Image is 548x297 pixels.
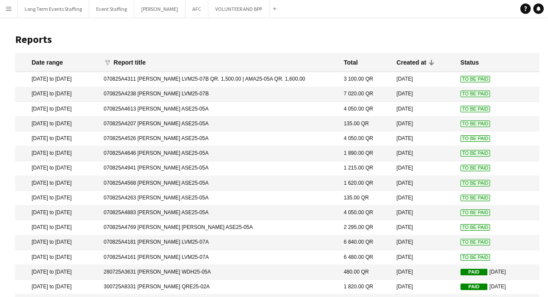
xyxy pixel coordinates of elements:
[460,150,490,157] span: To Be Paid
[392,220,456,235] mat-cell: [DATE]
[339,72,392,87] mat-cell: 3 100.00 QR
[392,206,456,220] mat-cell: [DATE]
[99,87,339,102] mat-cell: 070825A4238 [PERSON_NAME] LVM25-07B
[99,235,339,250] mat-cell: 070825A4181 [PERSON_NAME] LVM25-07A
[339,146,392,161] mat-cell: 1 890.00 QR
[392,176,456,191] mat-cell: [DATE]
[392,235,456,250] mat-cell: [DATE]
[392,117,456,131] mat-cell: [DATE]
[456,280,539,294] mat-cell: [DATE]
[392,72,456,87] mat-cell: [DATE]
[89,0,134,17] button: Event Staffing
[15,265,99,280] mat-cell: [DATE] to [DATE]
[99,131,339,146] mat-cell: 070825A4526 [PERSON_NAME] ASE25-05A
[460,269,487,275] span: Paid
[344,59,357,66] div: Total
[99,146,339,161] mat-cell: 070825A4646 [PERSON_NAME] ASE25-05A
[392,265,456,280] mat-cell: [DATE]
[99,117,339,131] mat-cell: 070825A4207 [PERSON_NAME] ASE25-05A
[99,102,339,117] mat-cell: 070825A4613 [PERSON_NAME] ASE25-05A
[392,191,456,206] mat-cell: [DATE]
[460,239,490,245] span: To Be Paid
[18,0,89,17] button: Long Term Events Staffing
[392,102,456,117] mat-cell: [DATE]
[15,191,99,206] mat-cell: [DATE] to [DATE]
[134,0,185,17] button: [PERSON_NAME]
[15,72,99,87] mat-cell: [DATE] to [DATE]
[460,284,487,290] span: Paid
[339,131,392,146] mat-cell: 4 050.00 QR
[99,250,339,265] mat-cell: 070825A4161 [PERSON_NAME] LVM25-07A
[99,176,339,191] mat-cell: 070825A4568 [PERSON_NAME] ASE25-05A
[392,280,456,294] mat-cell: [DATE]
[392,250,456,265] mat-cell: [DATE]
[339,250,392,265] mat-cell: 6 480.00 QR
[456,265,539,280] mat-cell: [DATE]
[113,59,146,66] div: Report title
[460,91,490,97] span: To Be Paid
[339,220,392,235] mat-cell: 2 295.00 QR
[339,265,392,280] mat-cell: 480.00 QR
[460,106,490,112] span: To Be Paid
[32,59,63,66] div: Date range
[339,161,392,176] mat-cell: 1 215.00 QR
[15,117,99,131] mat-cell: [DATE] to [DATE]
[99,265,339,280] mat-cell: 280725A3631 [PERSON_NAME] WDH25-05A
[15,220,99,235] mat-cell: [DATE] to [DATE]
[339,117,392,131] mat-cell: 135.00 QR
[392,131,456,146] mat-cell: [DATE]
[396,59,426,66] div: Created at
[392,87,456,102] mat-cell: [DATE]
[15,146,99,161] mat-cell: [DATE] to [DATE]
[15,33,539,46] h1: Reports
[15,235,99,250] mat-cell: [DATE] to [DATE]
[99,206,339,220] mat-cell: 070825A4883 [PERSON_NAME] ASE25-05A
[15,87,99,102] mat-cell: [DATE] to [DATE]
[396,59,434,66] div: Created at
[15,250,99,265] mat-cell: [DATE] to [DATE]
[460,209,490,216] span: To Be Paid
[15,161,99,176] mat-cell: [DATE] to [DATE]
[99,191,339,206] mat-cell: 070825A4263 [PERSON_NAME] ASE25-05A
[392,146,456,161] mat-cell: [DATE]
[185,0,208,17] button: AFC
[460,195,490,201] span: To Be Paid
[15,206,99,220] mat-cell: [DATE] to [DATE]
[460,254,490,261] span: To Be Paid
[15,131,99,146] mat-cell: [DATE] to [DATE]
[99,280,339,294] mat-cell: 300725A8331 [PERSON_NAME] QRE25-02A
[99,161,339,176] mat-cell: 070825A4941 [PERSON_NAME] ASE25-05A
[99,220,339,235] mat-cell: 070825A4769 [PERSON_NAME] [PERSON_NAME] ASE25-05A
[460,135,490,142] span: To Be Paid
[392,161,456,176] mat-cell: [DATE]
[15,102,99,117] mat-cell: [DATE] to [DATE]
[339,206,392,220] mat-cell: 4 050.00 QR
[460,180,490,186] span: To Be Paid
[460,76,490,82] span: To Be Paid
[339,235,392,250] mat-cell: 6 840.00 QR
[339,191,392,206] mat-cell: 135.00 QR
[339,87,392,102] mat-cell: 7 020.00 QR
[339,102,392,117] mat-cell: 4 050.00 QR
[460,59,479,66] div: Status
[99,72,339,87] mat-cell: 070825A4311 [PERSON_NAME] LVM25-07B QR. 1,500.00 | AMA25-05A QR. 1,600.00
[460,224,490,231] span: To Be Paid
[339,280,392,294] mat-cell: 1 820.00 QR
[15,176,99,191] mat-cell: [DATE] to [DATE]
[15,280,99,294] mat-cell: [DATE] to [DATE]
[460,121,490,127] span: To Be Paid
[339,176,392,191] mat-cell: 1 620.00 QR
[460,165,490,171] span: To Be Paid
[113,59,153,66] div: Report title
[208,0,269,17] button: VOLUNTEER AND BPP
